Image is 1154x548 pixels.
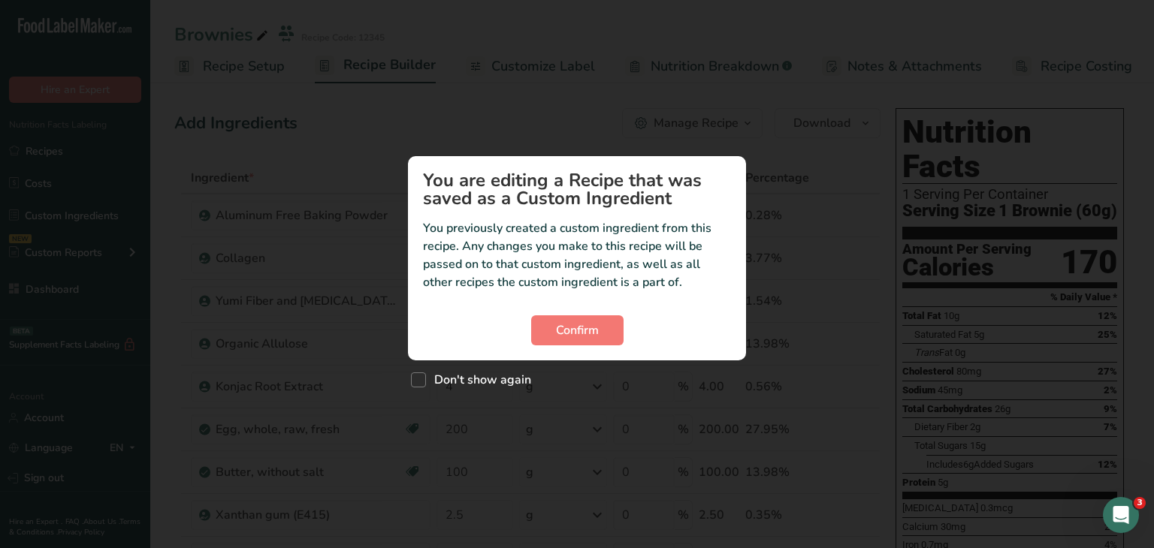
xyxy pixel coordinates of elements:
[423,171,731,207] h1: You are editing a Recipe that was saved as a Custom Ingredient
[556,321,599,339] span: Confirm
[531,315,624,345] button: Confirm
[423,219,731,291] p: You previously created a custom ingredient from this recipe. Any changes you make to this recipe ...
[426,372,531,387] span: Don't show again
[1103,497,1139,533] iframe: Intercom live chat
[1134,497,1146,509] span: 3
